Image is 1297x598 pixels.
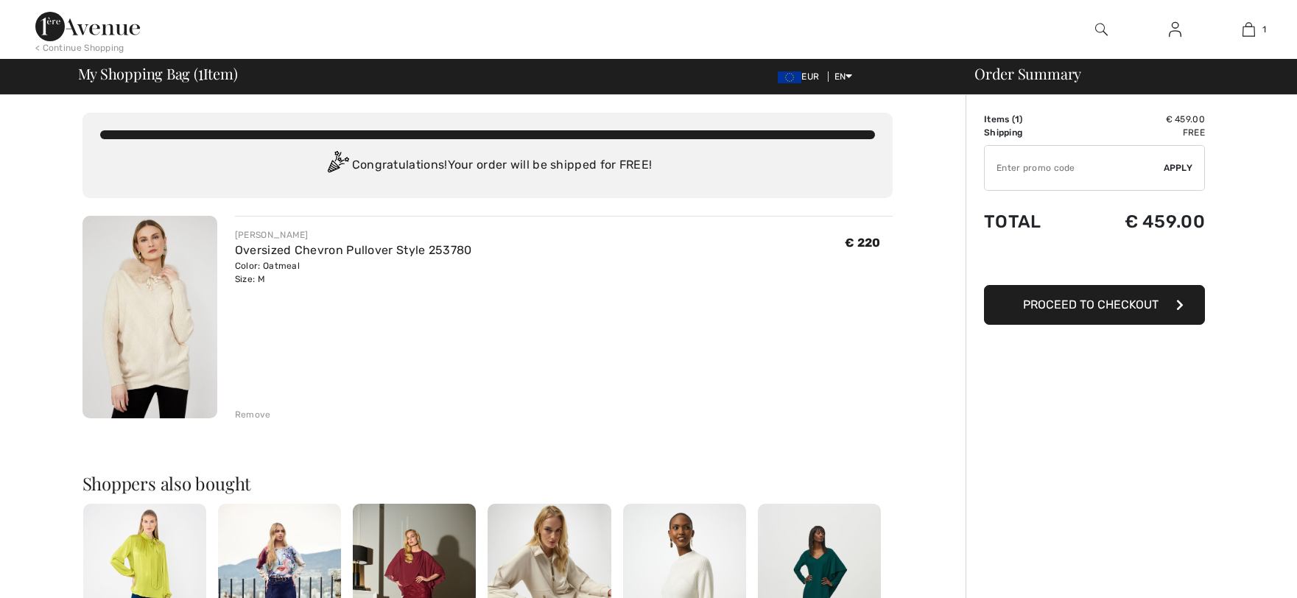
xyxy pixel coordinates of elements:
[1262,23,1266,36] span: 1
[323,151,352,180] img: Congratulation2.svg
[1023,298,1159,312] span: Proceed to Checkout
[198,63,203,82] span: 1
[984,285,1205,325] button: Proceed to Checkout
[235,259,472,286] div: Color: Oatmeal Size: M
[778,71,825,82] span: EUR
[35,41,124,54] div: < Continue Shopping
[984,113,1075,126] td: Items ( )
[1015,114,1019,124] span: 1
[35,12,140,41] img: 1ère Avenue
[235,408,271,421] div: Remove
[82,474,893,492] h2: Shoppers also bought
[1075,126,1205,139] td: Free
[1212,21,1284,38] a: 1
[100,151,875,180] div: Congratulations! Your order will be shipped for FREE!
[1095,21,1108,38] img: search the website
[984,126,1075,139] td: Shipping
[845,236,881,250] span: € 220
[235,243,472,257] a: Oversized Chevron Pullover Style 253780
[985,146,1164,190] input: Promo code
[1169,21,1181,38] img: My Info
[1242,21,1255,38] img: My Bag
[984,247,1205,280] iframe: PayPal
[1075,113,1205,126] td: € 459.00
[984,197,1075,247] td: Total
[1164,161,1193,175] span: Apply
[1075,197,1205,247] td: € 459.00
[834,71,853,82] span: EN
[235,228,472,242] div: [PERSON_NAME]
[82,216,217,418] img: Oversized Chevron Pullover Style 253780
[78,66,238,81] span: My Shopping Bag ( Item)
[778,71,801,83] img: Euro
[957,66,1288,81] div: Order Summary
[1157,21,1193,39] a: Sign In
